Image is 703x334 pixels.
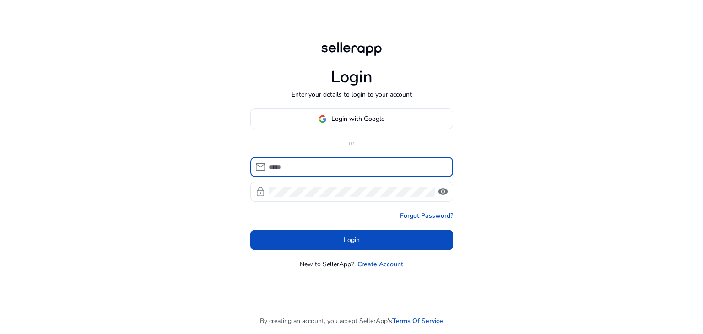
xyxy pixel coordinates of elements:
[292,90,412,99] p: Enter your details to login to your account
[331,67,373,87] h1: Login
[319,115,327,123] img: google-logo.svg
[300,259,354,269] p: New to SellerApp?
[357,259,403,269] a: Create Account
[331,114,384,124] span: Login with Google
[255,162,266,172] span: mail
[255,186,266,197] span: lock
[250,138,453,148] p: or
[438,186,449,197] span: visibility
[344,235,360,245] span: Login
[250,108,453,129] button: Login with Google
[392,316,443,326] a: Terms Of Service
[400,211,453,221] a: Forgot Password?
[250,230,453,250] button: Login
